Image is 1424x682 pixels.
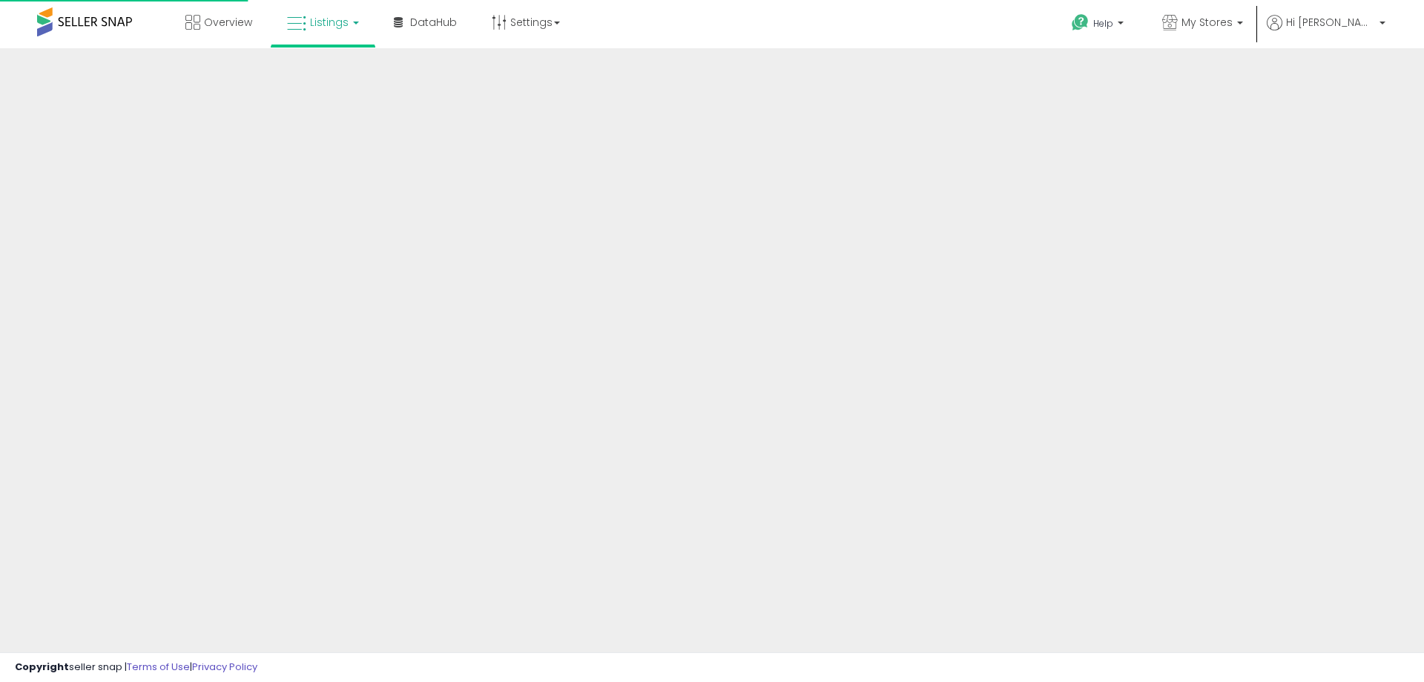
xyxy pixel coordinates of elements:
a: Hi [PERSON_NAME] [1267,15,1385,48]
span: DataHub [410,15,457,30]
a: Help [1060,2,1138,48]
a: Terms of Use [127,660,190,674]
a: Privacy Policy [192,660,257,674]
span: Listings [310,15,349,30]
strong: Copyright [15,660,69,674]
span: My Stores [1181,15,1233,30]
span: Hi [PERSON_NAME] [1286,15,1375,30]
div: seller snap | | [15,660,257,675]
span: Overview [204,15,252,30]
span: Help [1093,17,1113,30]
i: Get Help [1071,13,1090,32]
